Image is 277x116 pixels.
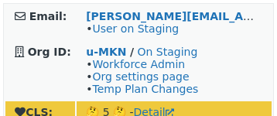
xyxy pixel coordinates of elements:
[92,70,189,83] a: Org settings page
[92,58,185,70] a: Workforce Admin
[29,10,67,22] strong: Email:
[130,46,134,58] strong: /
[86,22,179,35] span: •
[138,46,198,58] a: On Staging
[86,46,126,58] a: u-MKN
[92,83,198,95] a: Temp Plan Changes
[28,46,71,58] strong: Org ID:
[86,58,198,95] span: • • •
[92,22,179,35] a: User on Staging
